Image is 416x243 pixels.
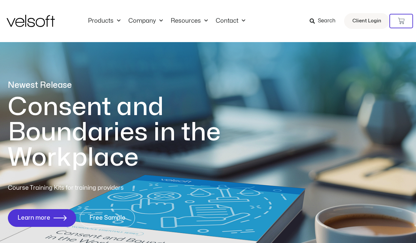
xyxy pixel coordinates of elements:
span: Search [318,17,336,25]
a: Free Sample [80,209,135,227]
a: ResourcesMenu Toggle [167,17,212,25]
a: Client Login [344,13,389,29]
img: Velsoft Training Materials [7,15,55,27]
a: ProductsMenu Toggle [84,17,124,25]
span: Free Sample [89,215,125,221]
a: Search [310,15,340,27]
span: Learn more [17,215,50,221]
a: ContactMenu Toggle [212,17,249,25]
a: Learn more [8,209,76,227]
nav: Menu [84,17,249,25]
span: Client Login [352,17,381,25]
h1: Consent and Boundaries in the Workplace [8,94,248,170]
p: Newest Release [8,80,248,91]
p: Course Training Kits for training providers [8,183,171,193]
a: CompanyMenu Toggle [124,17,167,25]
